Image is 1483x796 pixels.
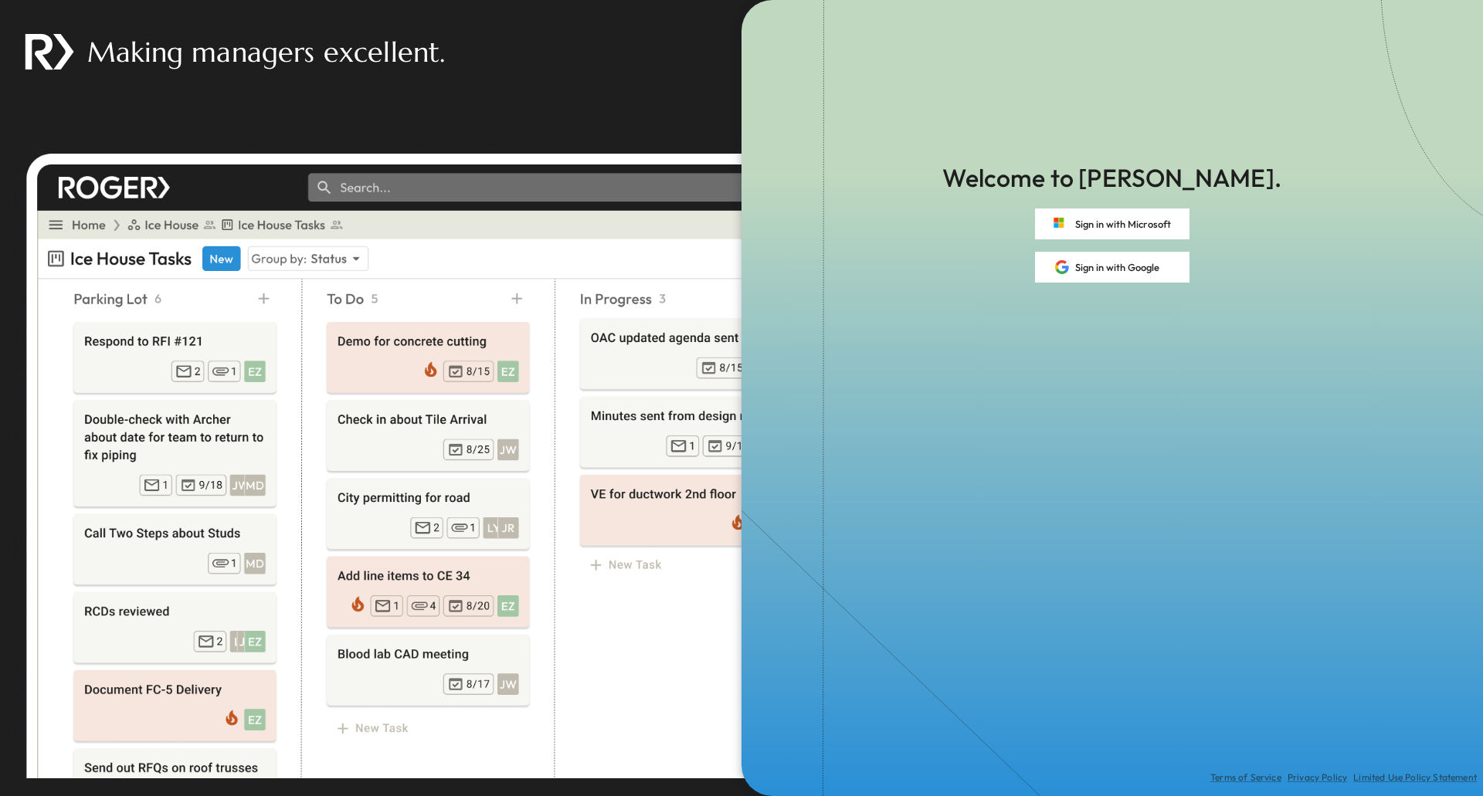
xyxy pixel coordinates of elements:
p: Welcome to [PERSON_NAME]. [942,161,1281,196]
a: Privacy Policy [1288,771,1347,784]
img: landing_page_inbox.png [12,141,1279,778]
a: Limited Use Policy Statement [1353,771,1477,784]
button: Sign in with Google [1035,252,1189,283]
a: Terms of Service [1210,771,1281,784]
p: Making managers excellent. [87,32,445,72]
button: Sign in with Microsoft [1035,208,1189,239]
